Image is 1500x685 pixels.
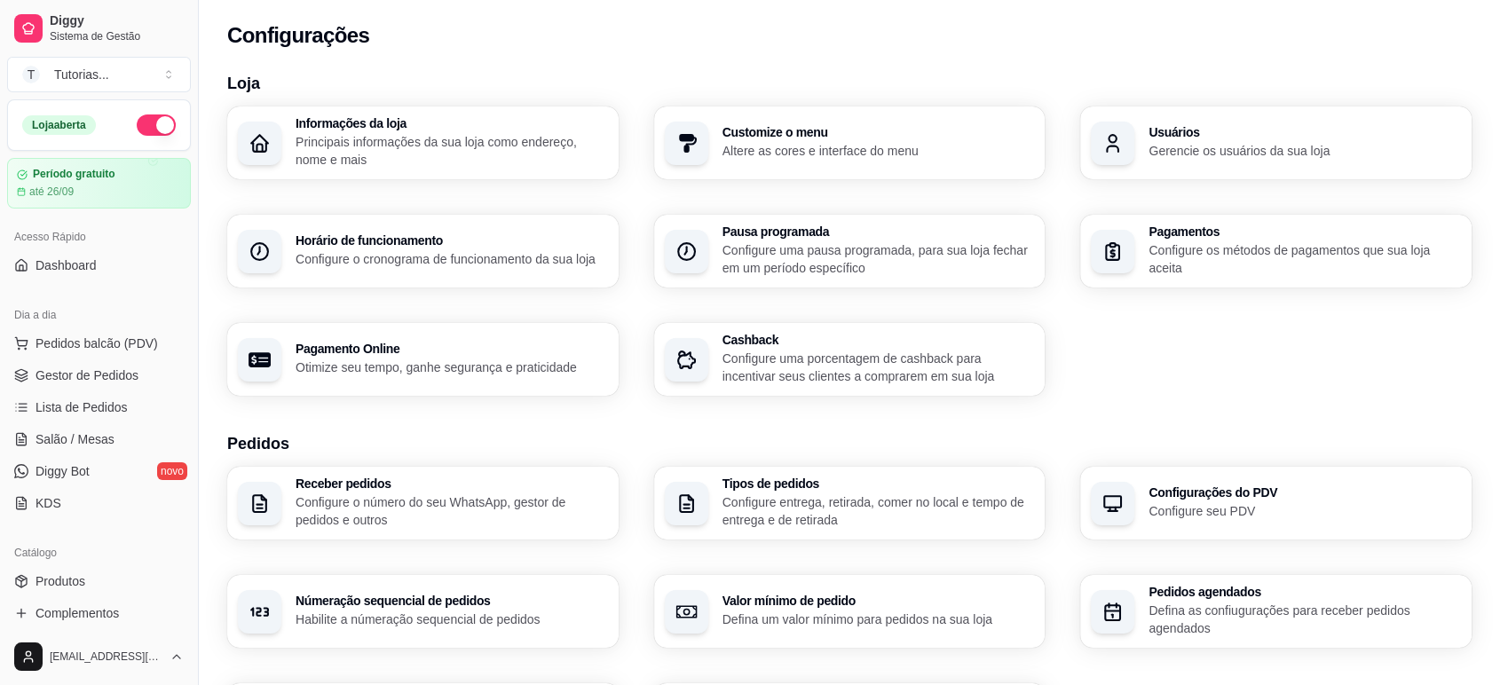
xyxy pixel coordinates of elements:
span: Gestor de Pedidos [36,366,138,384]
p: Configure o cronograma de funcionamento da sua loja [296,250,608,268]
a: Dashboard [7,251,191,280]
h3: Cashback [722,334,1035,346]
a: KDS [7,489,191,517]
p: Habilite a númeração sequencial de pedidos [296,610,608,628]
h3: Valor mínimo de pedido [722,594,1035,607]
div: Tutorias ... [54,66,109,83]
a: Gestor de Pedidos [7,361,191,390]
p: Gerencie os usuários da sua loja [1149,142,1461,160]
h2: Configurações [227,21,369,50]
button: Alterar Status [137,114,176,136]
button: [EMAIL_ADDRESS][DOMAIN_NAME] [7,635,191,678]
div: Acesso Rápido [7,223,191,251]
div: Loja aberta [22,115,96,135]
p: Configure uma pausa programada, para sua loja fechar em um período específico [722,241,1035,277]
button: Valor mínimo de pedidoDefina um valor mínimo para pedidos na sua loja [654,575,1046,648]
span: Lista de Pedidos [36,398,128,416]
a: Período gratuitoaté 26/09 [7,158,191,209]
span: Complementos [36,604,119,622]
p: Altere as cores e interface do menu [722,142,1035,160]
p: Defina as confiugurações para receber pedidos agendados [1149,602,1461,637]
span: Dashboard [36,256,97,274]
a: Diggy Botnovo [7,457,191,485]
button: Customize o menuAltere as cores e interface do menu [654,106,1046,179]
h3: Loja [227,71,1472,96]
h3: Pausa programada [722,225,1035,238]
a: Salão / Mesas [7,425,191,453]
button: CashbackConfigure uma porcentagem de cashback para incentivar seus clientes a comprarem em sua loja [654,323,1046,396]
a: DiggySistema de Gestão [7,7,191,50]
h3: Pagamentos [1149,225,1461,238]
h3: Receber pedidos [296,477,608,490]
a: Complementos [7,599,191,627]
button: UsuáriosGerencie os usuários da sua loja [1080,106,1472,179]
a: Produtos [7,567,191,595]
button: Pedidos balcão (PDV) [7,329,191,358]
p: Otimize seu tempo, ganhe segurança e praticidade [296,358,608,376]
button: Pagamento OnlineOtimize seu tempo, ganhe segurança e praticidade [227,323,619,396]
p: Configure o número do seu WhatsApp, gestor de pedidos e outros [296,493,608,529]
button: Tipos de pedidosConfigure entrega, retirada, comer no local e tempo de entrega e de retirada [654,467,1046,539]
div: Catálogo [7,539,191,567]
button: Informações da lojaPrincipais informações da sua loja como endereço, nome e mais [227,106,619,179]
button: Númeração sequencial de pedidosHabilite a númeração sequencial de pedidos [227,575,619,648]
div: Dia a dia [7,301,191,329]
span: Salão / Mesas [36,430,114,448]
article: Período gratuito [33,168,115,181]
p: Configure entrega, retirada, comer no local e tempo de entrega e de retirada [722,493,1035,529]
article: até 26/09 [29,185,74,199]
button: Configurações do PDVConfigure seu PDV [1080,467,1472,539]
button: Horário de funcionamentoConfigure o cronograma de funcionamento da sua loja [227,215,619,287]
button: Select a team [7,57,191,92]
a: Lista de Pedidos [7,393,191,421]
button: Receber pedidosConfigure o número do seu WhatsApp, gestor de pedidos e outros [227,467,619,539]
p: Configure seu PDV [1149,502,1461,520]
button: Pausa programadaConfigure uma pausa programada, para sua loja fechar em um período específico [654,215,1046,287]
h3: Pagamento Online [296,342,608,355]
h3: Tipos de pedidos [722,477,1035,490]
span: T [22,66,40,83]
span: Diggy [50,13,184,29]
span: Diggy Bot [36,462,90,480]
h3: Informações da loja [296,117,608,130]
h3: Customize o menu [722,126,1035,138]
p: Configure uma porcentagem de cashback para incentivar seus clientes a comprarem em sua loja [722,350,1035,385]
button: PagamentosConfigure os métodos de pagamentos que sua loja aceita [1080,215,1472,287]
p: Principais informações da sua loja como endereço, nome e mais [296,133,608,169]
h3: Horário de funcionamento [296,234,608,247]
h3: Pedidos [227,431,1472,456]
p: Configure os métodos de pagamentos que sua loja aceita [1149,241,1461,277]
span: [EMAIL_ADDRESS][DOMAIN_NAME] [50,650,162,664]
span: Pedidos balcão (PDV) [36,335,158,352]
h3: Númeração sequencial de pedidos [296,594,608,607]
span: Sistema de Gestão [50,29,184,43]
span: Produtos [36,572,85,590]
button: Pedidos agendadosDefina as confiugurações para receber pedidos agendados [1080,575,1472,648]
h3: Pedidos agendados [1149,586,1461,598]
h3: Configurações do PDV [1149,486,1461,499]
h3: Usuários [1149,126,1461,138]
span: KDS [36,494,61,512]
p: Defina um valor mínimo para pedidos na sua loja [722,610,1035,628]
